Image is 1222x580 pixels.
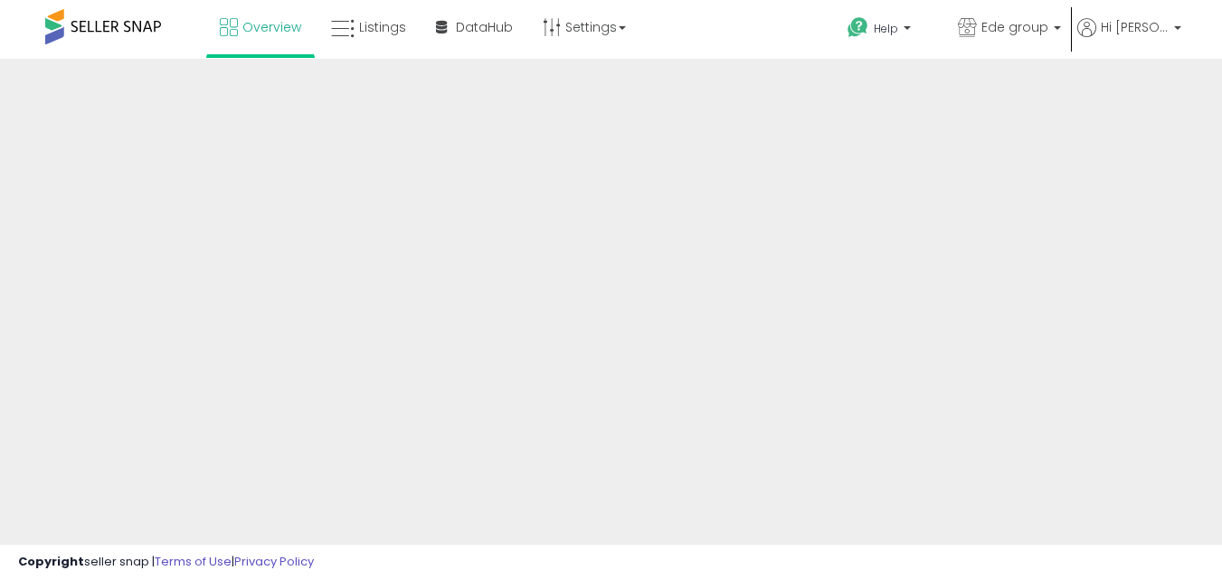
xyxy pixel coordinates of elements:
div: seller snap | | [18,554,314,571]
a: Terms of Use [155,553,232,570]
span: Hi [PERSON_NAME] [1101,18,1169,36]
i: Get Help [847,16,869,39]
span: Overview [242,18,301,36]
span: DataHub [456,18,513,36]
span: Help [874,21,898,36]
a: Help [833,3,942,59]
strong: Copyright [18,553,84,570]
a: Hi [PERSON_NAME] [1077,18,1181,59]
a: Privacy Policy [234,553,314,570]
span: Listings [359,18,406,36]
span: Ede group [981,18,1048,36]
